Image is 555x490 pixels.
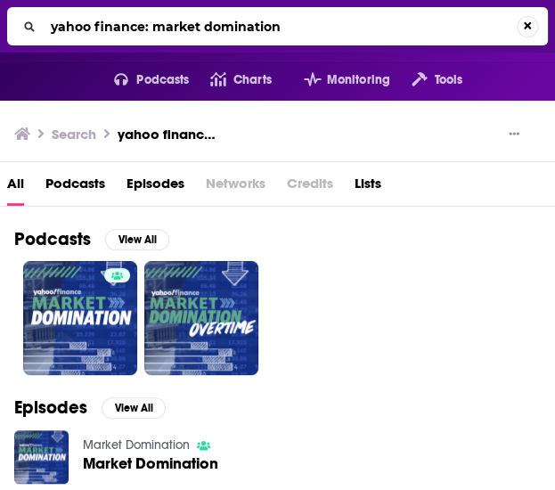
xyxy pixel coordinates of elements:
[434,68,462,93] span: Tools
[105,229,169,250] button: View All
[118,126,223,143] h3: yahoo finance: market domination
[44,12,517,41] input: Search...
[206,169,265,206] span: Networks
[189,66,271,94] a: Charts
[127,169,184,206] a: Episodes
[83,456,218,471] a: Market Domination
[7,7,548,45] div: Search...
[502,126,526,143] button: Show More Button
[45,169,105,206] a: Podcasts
[233,68,272,93] span: Charts
[7,169,24,206] a: All
[287,169,333,206] span: Credits
[83,437,190,453] a: Market Domination
[14,228,91,250] h2: Podcasts
[93,66,190,94] button: open menu
[282,66,390,94] button: open menu
[390,66,462,94] button: open menu
[52,126,96,143] h3: Search
[14,396,87,419] h2: Episodes
[102,397,166,419] button: View All
[355,169,381,206] a: Lists
[14,396,166,419] a: EpisodesView All
[136,68,189,93] span: Podcasts
[14,228,169,250] a: PodcastsView All
[14,430,69,485] img: Market Domination
[327,68,390,93] span: Monitoring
